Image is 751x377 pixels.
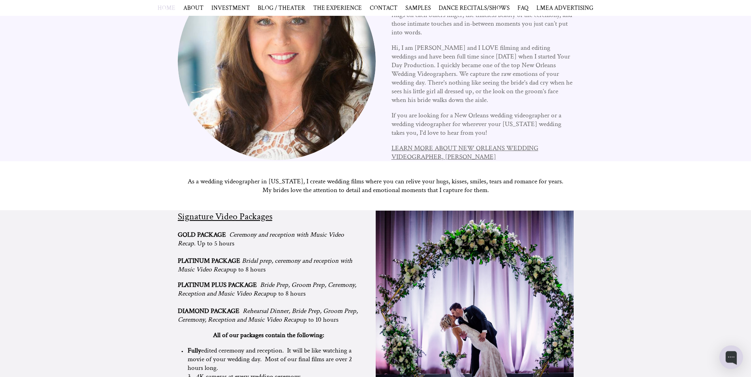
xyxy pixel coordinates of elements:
a: ABOUT [183,4,203,12]
strong: DIAMOND PACKAGE [178,307,240,315]
strong: PLATINUM PACKAGE [178,256,240,265]
em: Rehearsal Dinner, [243,307,290,315]
em: Bride Prep, Groom Prep, Ceremony, Reception and Music Video Recap [178,307,358,324]
a: CONTACT [370,4,397,12]
strong: PLATINUM PLUS PACKAGE [178,281,257,289]
a: INVESTMENT [211,4,250,12]
p: Hi, I am [PERSON_NAME] and I LOVE filming and editing weddings and have been full time since [DAT... [392,43,574,104]
a: HOME [158,4,175,12]
em: Bride Prep, Groom Prep, Ceremony, Reception and Music Video Recap [178,281,356,298]
strong: All of our packages contain the following: [213,331,324,339]
span: SAMPLES [405,4,431,12]
em: Bridal prep, ceremony and reception with Music Video Recap [178,256,352,274]
a: LEARN MORE ABOUT NEW ORLEANS WEDDING VIDEOGRAPHER, [PERSON_NAME] [392,144,538,161]
a: BLOG / THEATER [258,4,305,12]
p: As a wedding videographer in [US_STATE], I create wedding films where you can relive your hugs, k... [180,177,572,194]
a: THE EXPERIENCE [313,4,362,12]
a: FAQ [517,4,529,12]
a: LMEA ADVERTISING [536,4,593,12]
li: edited ceremony and reception. It will be like watching a movie of your wedding day. Most of our ... [178,346,360,372]
em: Ceremony and reception with Music Video Recap [178,230,344,248]
p: up to 8 hours up to 10 hours [178,281,360,324]
strong: Fully [188,346,201,355]
p: If you are looking for a New Orleans wedding videographer or a wedding videographer for wherever ... [392,111,574,137]
strong: GOLD PACKAGE [178,230,226,239]
span: • [181,346,184,356]
p: . Up to 5 hours up to 8 hours [178,230,360,274]
span: DANCE RECITALS/SHOWS [439,4,510,12]
a: Signature Video Packages [178,210,272,222]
